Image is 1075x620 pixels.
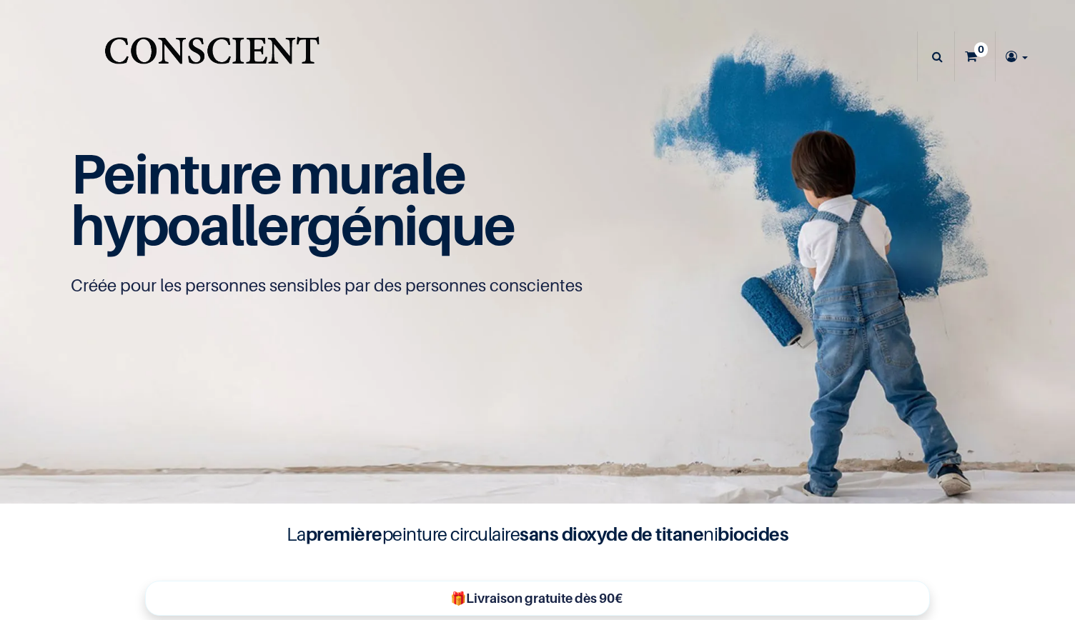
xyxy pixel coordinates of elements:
[101,29,322,85] img: Conscient
[955,31,995,81] a: 0
[101,29,322,85] a: Logo of Conscient
[974,42,988,56] sup: 0
[306,523,382,545] b: première
[71,191,515,258] span: hypoallergénique
[252,521,823,548] h4: La peinture circulaire ni
[71,140,465,206] span: Peinture murale
[520,523,703,545] b: sans dioxyde de titane
[450,591,623,606] b: 🎁Livraison gratuite dès 90€
[71,274,1004,297] p: Créée pour les personnes sensibles par des personnes conscientes
[1001,528,1069,595] iframe: Tidio Chat
[718,523,788,545] b: biocides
